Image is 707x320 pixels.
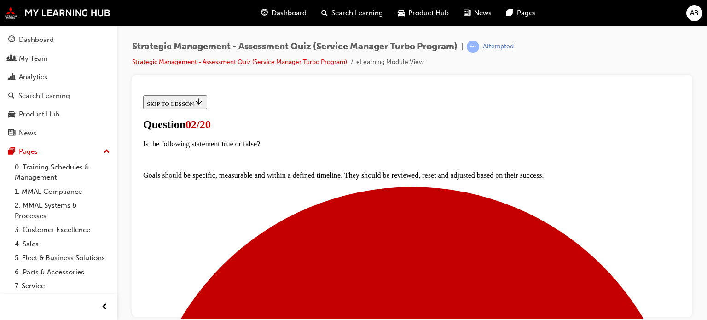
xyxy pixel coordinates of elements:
[686,5,702,21] button: AB
[104,146,110,158] span: up-icon
[19,109,59,120] div: Product Hub
[4,4,68,17] button: SKIP TO LESSON
[19,35,54,45] div: Dashboard
[8,36,15,44] span: guage-icon
[4,143,114,160] button: Pages
[390,4,456,23] a: car-iconProduct Hub
[8,148,15,156] span: pages-icon
[398,7,405,19] span: car-icon
[4,27,46,39] span: Question
[101,302,108,313] span: prev-icon
[4,50,114,67] a: My Team
[11,251,114,265] a: 5. Fleet & Business Solutions
[331,8,383,18] span: Search Learning
[19,72,47,82] div: Analytics
[11,160,114,185] a: 0. Training Schedules & Management
[4,87,114,105] a: Search Learning
[11,265,114,279] a: 6. Parts & Accessories
[4,48,542,57] p: Is the following statement true or false?
[408,8,449,18] span: Product Hub
[517,8,536,18] span: Pages
[506,7,513,19] span: pages-icon
[11,293,114,308] a: 8. Technical
[272,8,307,18] span: Dashboard
[474,8,492,18] span: News
[19,128,36,139] div: News
[4,69,114,86] a: Analytics
[499,4,543,23] a: pages-iconPages
[11,185,114,199] a: 1. MMAL Compliance
[11,279,114,293] a: 7. Service
[4,27,542,39] h1: Question 2 of 20
[11,223,114,237] a: 3. Customer Excellence
[8,73,15,81] span: chart-icon
[483,42,514,51] div: Attempted
[8,129,15,138] span: news-icon
[8,111,15,119] span: car-icon
[19,146,38,157] div: Pages
[464,7,470,19] span: news-icon
[314,4,390,23] a: search-iconSearch Learning
[261,7,268,19] span: guage-icon
[46,27,71,39] span: 02/20
[132,41,458,52] span: Strategic Management - Assessment Quiz (Service Manager Turbo Program)
[254,4,314,23] a: guage-iconDashboard
[4,125,114,142] a: News
[456,4,499,23] a: news-iconNews
[467,41,479,53] span: learningRecordVerb_ATTEMPT-icon
[8,55,15,63] span: people-icon
[11,237,114,251] a: 4. Sales
[4,80,542,88] p: Goals should be specific, measurable and within a defined timeline. They should be reviewed, rese...
[356,57,424,68] li: eLearning Module View
[19,53,48,64] div: My Team
[132,58,347,66] a: Strategic Management - Assessment Quiz (Service Manager Turbo Program)
[8,92,15,100] span: search-icon
[7,9,64,16] span: SKIP TO LESSON
[461,41,463,52] span: |
[5,7,110,19] img: mmal
[4,106,114,123] a: Product Hub
[4,29,114,143] button: DashboardMy TeamAnalyticsSearch LearningProduct HubNews
[4,31,114,48] a: Dashboard
[321,7,328,19] span: search-icon
[690,8,699,18] span: AB
[11,198,114,223] a: 2. MMAL Systems & Processes
[18,91,70,101] div: Search Learning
